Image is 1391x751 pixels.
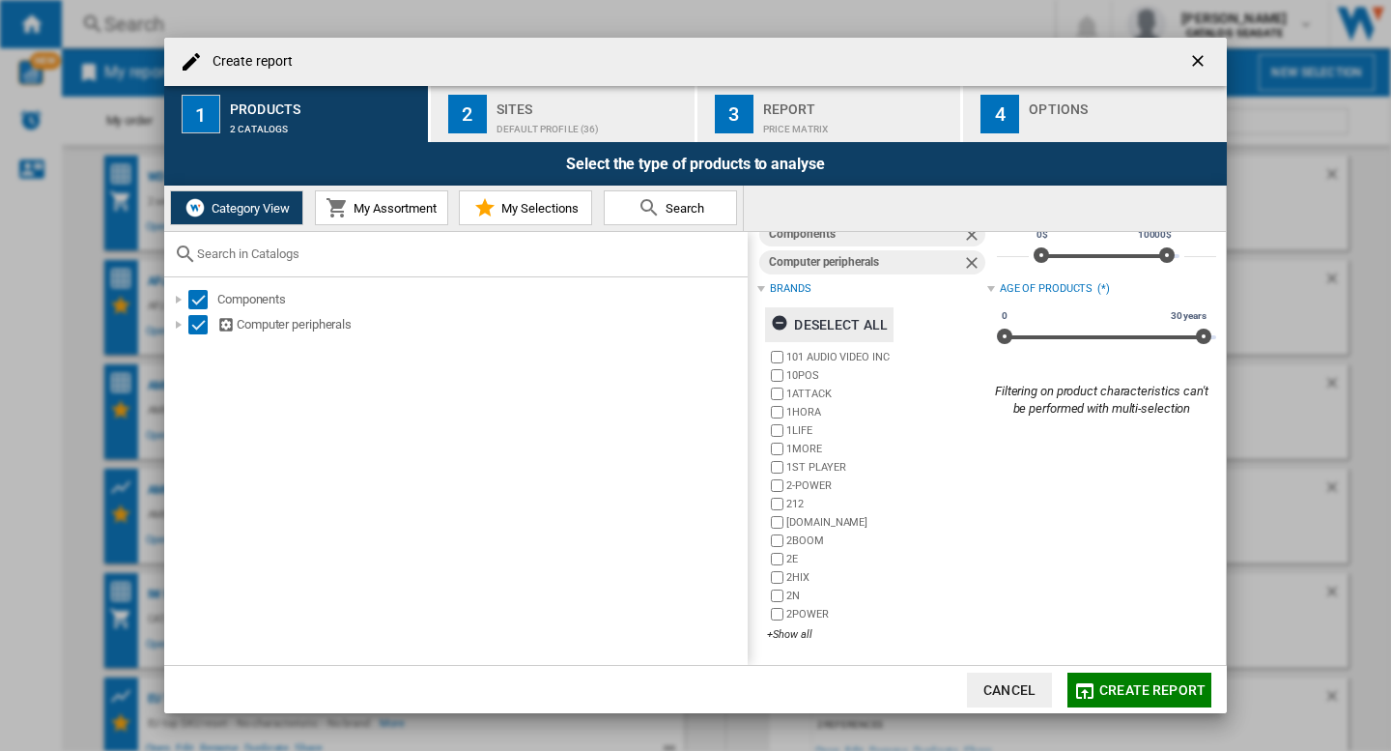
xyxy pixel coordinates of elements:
[771,307,888,342] div: Deselect all
[786,515,986,530] label: [DOMAIN_NAME]
[207,201,290,216] span: Category View
[786,478,986,493] label: 2-POWER
[769,222,961,246] div: Components
[967,673,1052,708] button: Cancel
[999,308,1010,324] span: 0
[987,383,1216,418] div: Filtering on product characteristics can't be performed with multi-selection
[188,290,217,309] md-checkbox: Select
[786,552,986,566] label: 2E
[962,225,985,248] ng-md-icon: Remove
[697,86,963,142] button: 3 Report Price Matrix
[217,290,745,309] div: Components
[164,86,430,142] button: 1 Products 2 catalogs
[164,142,1227,186] div: Select the type of products to analyse
[786,387,986,401] label: 1ATTACK
[497,114,687,134] div: Default profile (36)
[771,479,783,492] input: brand.name
[1168,308,1209,324] span: 30 years
[1188,51,1211,74] ng-md-icon: getI18NText('BUTTONS.CLOSE_DIALOG')
[771,590,783,602] input: brand.name
[767,627,986,642] div: +Show all
[771,608,783,621] input: brand.name
[184,196,207,219] img: wiser-icon-white.png
[661,201,704,216] span: Search
[1067,673,1211,708] button: Create report
[980,95,1019,133] div: 4
[771,369,783,382] input: brand.name
[604,190,737,225] button: Search
[1000,281,1093,297] div: Age of products
[786,497,986,511] label: 212
[771,406,783,419] input: brand.name
[771,424,783,437] input: brand.name
[1034,227,1051,243] span: 0$
[771,534,783,547] input: brand.name
[786,350,986,364] label: 101 AUDIO VIDEO INC
[786,570,986,585] label: 2HIX
[786,534,986,548] label: 2BOOM
[786,460,986,475] label: 1ST PLAYER
[497,201,579,216] span: My Selections
[197,246,738,261] input: Search in Catalogs
[763,114,953,134] div: Price Matrix
[715,95,753,133] div: 3
[771,498,783,510] input: brand.name
[1099,682,1206,698] span: Create report
[349,201,437,216] span: My Assortment
[1029,94,1219,114] div: Options
[786,589,986,603] label: 2N
[315,190,448,225] button: My Assortment
[203,52,293,72] h4: Create report
[459,190,592,225] button: My Selections
[786,423,986,438] label: 1LIFE
[497,94,687,114] div: Sites
[771,388,783,400] input: brand.name
[448,95,487,133] div: 2
[771,443,783,455] input: brand.name
[431,86,696,142] button: 2 Sites Default profile (36)
[786,405,986,419] label: 1HORA
[786,368,986,383] label: 10POS
[170,190,303,225] button: Category View
[763,94,953,114] div: Report
[188,315,217,334] md-checkbox: Select
[765,307,894,342] button: Deselect all
[1135,227,1175,243] span: 10000$
[963,86,1227,142] button: 4 Options
[230,114,420,134] div: 2 catalogs
[771,516,783,529] input: brand.name
[771,351,783,363] input: brand.name
[962,253,985,276] ng-md-icon: Remove
[1180,43,1219,81] button: getI18NText('BUTTONS.CLOSE_DIALOG')
[786,442,986,456] label: 1MORE
[786,607,986,621] label: 2POWER
[230,94,420,114] div: Products
[769,250,961,274] div: Computer peripherals
[771,553,783,565] input: brand.name
[771,571,783,584] input: brand.name
[182,95,220,133] div: 1
[771,461,783,474] input: brand.name
[770,281,810,297] div: Brands
[217,315,745,334] div: Computer peripherals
